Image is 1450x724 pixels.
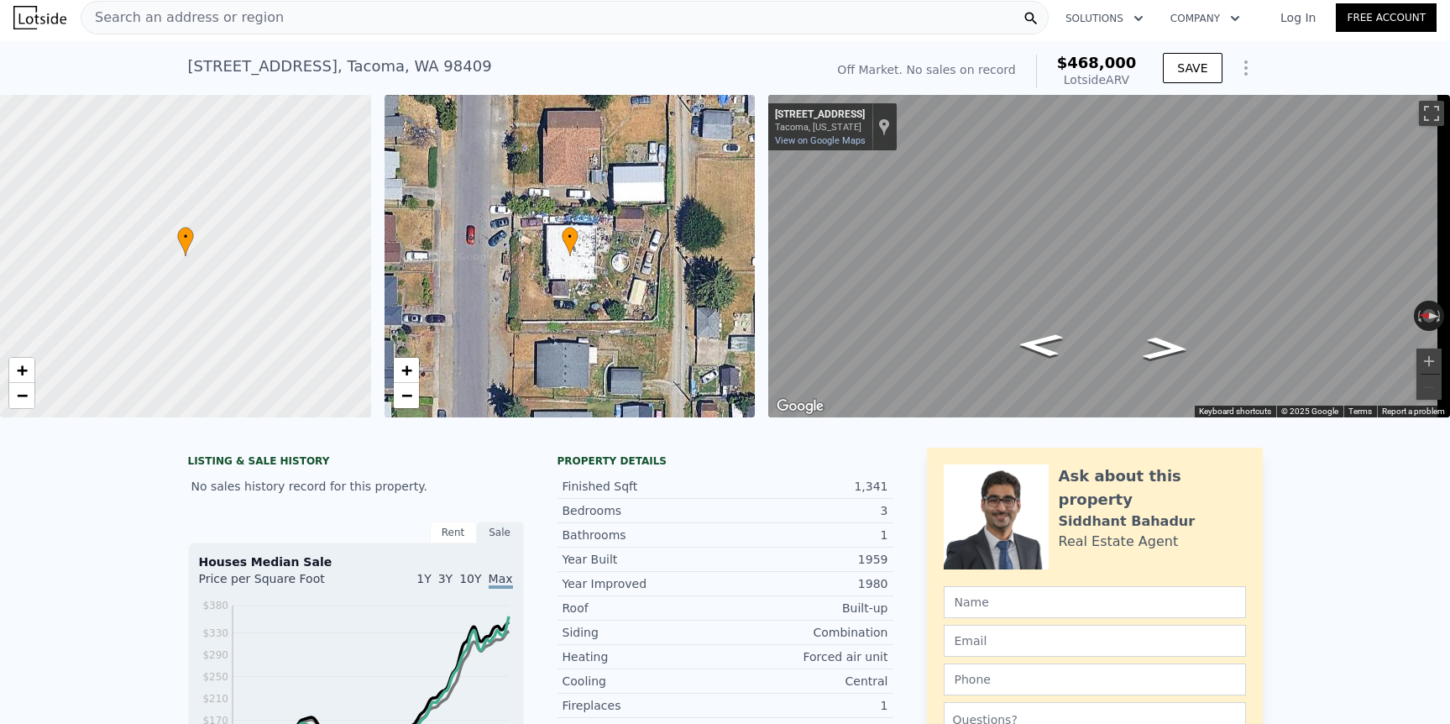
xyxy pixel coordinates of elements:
a: Terms (opens in new tab) [1348,407,1372,416]
span: Max [489,572,513,589]
div: Fireplaces [563,697,725,714]
tspan: $290 [202,649,228,661]
div: Roof [563,600,725,616]
button: Toggle fullscreen view [1419,101,1444,126]
div: [STREET_ADDRESS] , Tacoma , WA 98409 [188,55,492,78]
button: SAVE [1163,53,1222,83]
button: Rotate clockwise [1436,301,1445,331]
div: Heating [563,648,725,665]
div: No sales history record for this property. [188,471,524,501]
button: Company [1157,3,1254,34]
span: © 2025 Google [1281,407,1338,416]
div: Finished Sqft [563,478,725,495]
div: • [562,227,578,256]
div: Property details [557,454,893,468]
div: Central [725,673,888,690]
span: Search an address or region [81,8,284,28]
div: 1959 [725,551,888,568]
a: Show location on map [878,118,890,136]
button: Keyboard shortcuts [1199,406,1271,417]
div: Map [768,95,1450,417]
tspan: $250 [202,671,228,683]
img: Google [772,396,828,417]
a: Log In [1260,9,1336,26]
div: Forced air unit [725,648,888,665]
div: 1 [725,697,888,714]
div: Built-up [725,600,888,616]
div: Price per Square Foot [199,570,356,597]
div: 1,341 [725,478,888,495]
span: • [562,229,578,244]
button: Rotate counterclockwise [1414,301,1423,331]
div: LISTING & SALE HISTORY [188,454,524,471]
input: Name [944,586,1246,618]
path: Go North, S Prospect St [998,328,1083,362]
button: Show Options [1229,51,1263,85]
div: 1980 [725,575,888,592]
div: [STREET_ADDRESS] [775,108,865,122]
span: − [400,385,411,406]
div: Year Built [563,551,725,568]
div: Bathrooms [563,527,725,543]
tspan: $210 [202,693,228,705]
div: Tacoma, [US_STATE] [775,122,865,133]
path: Go South, S Prospect St [1123,332,1208,365]
a: Zoom out [9,383,34,408]
span: 1Y [416,572,431,585]
span: − [17,385,28,406]
span: 10Y [459,572,481,585]
div: Lotside ARV [1057,71,1137,88]
div: Year Improved [563,575,725,592]
a: Free Account [1336,3,1437,32]
tspan: $330 [202,627,228,639]
div: 1 [725,527,888,543]
div: Street View [768,95,1450,417]
img: Lotside [13,6,66,29]
span: $468,000 [1057,54,1137,71]
div: Ask about this property [1059,464,1246,512]
span: 3Y [438,572,453,585]
div: Siding [563,624,725,641]
div: Real Estate Agent [1059,532,1179,552]
div: Combination [725,624,888,641]
button: Reset the view [1413,308,1444,323]
span: • [177,229,194,244]
div: 3 [725,502,888,519]
div: Siddhant Bahadur [1059,512,1196,532]
a: Zoom in [394,358,419,383]
a: Zoom out [394,383,419,408]
a: View on Google Maps [775,135,866,146]
a: Open this area in Google Maps (opens a new window) [772,396,828,417]
div: • [177,227,194,256]
button: Zoom in [1416,349,1442,374]
input: Email [944,625,1246,657]
input: Phone [944,664,1246,695]
div: Cooling [563,673,725,690]
button: Zoom out [1416,375,1442,400]
tspan: $380 [202,600,228,611]
button: Solutions [1052,3,1157,34]
div: Sale [477,522,524,543]
span: + [17,359,28,380]
span: + [400,359,411,380]
div: Off Market. No sales on record [837,61,1015,78]
div: Bedrooms [563,502,725,519]
a: Zoom in [9,358,34,383]
div: Rent [430,522,477,543]
a: Report a problem [1382,407,1445,416]
div: Houses Median Sale [199,553,513,570]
